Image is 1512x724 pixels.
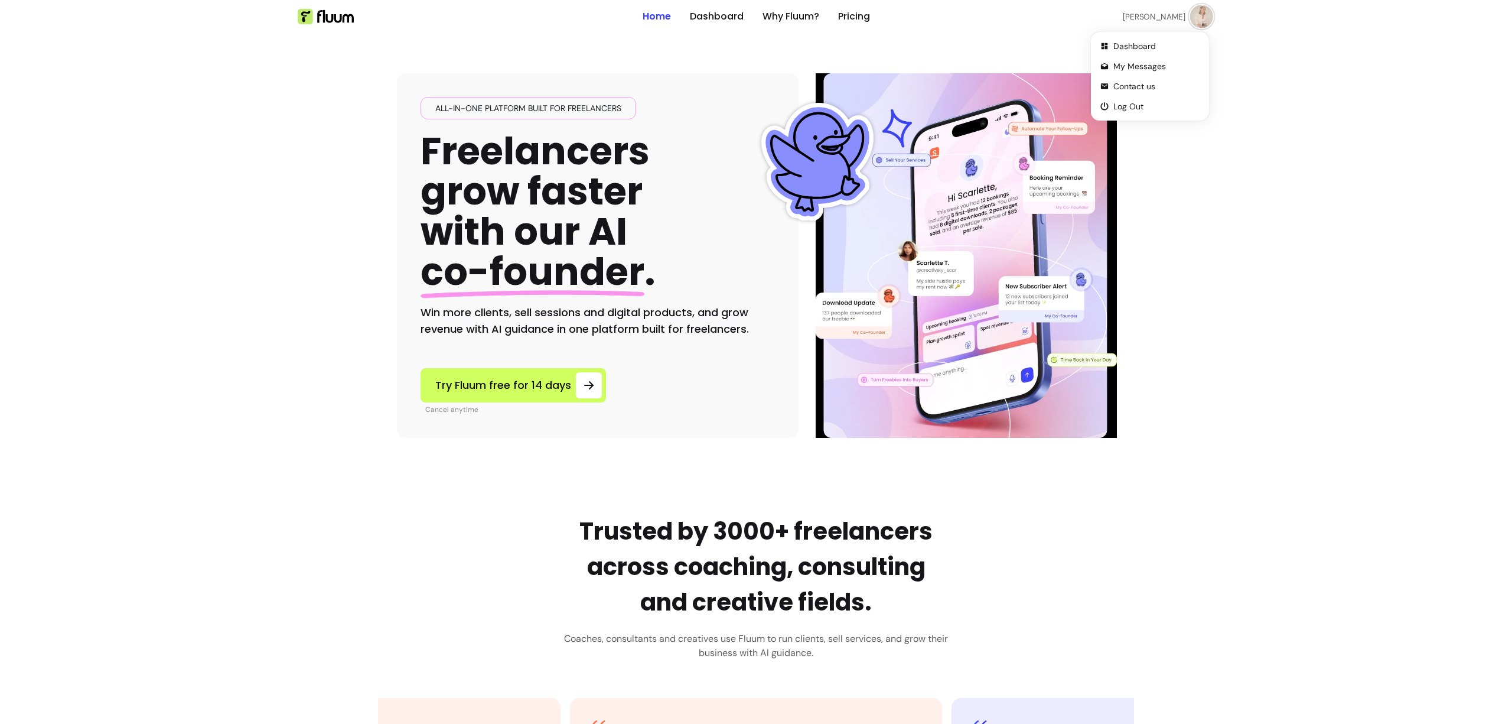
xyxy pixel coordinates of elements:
[435,377,571,394] span: Try Fluum free for 14 days
[758,103,876,221] img: Fluum Duck sticker
[1113,100,1200,112] span: Log Out
[1123,11,1185,22] span: [PERSON_NAME]
[564,632,948,660] h3: Coaches, consultants and creatives use Fluum to run clients, sell services, and grow their busine...
[838,9,870,24] a: Pricing
[1093,34,1207,118] div: Profile Actions
[1113,80,1200,92] span: Contact us
[421,131,656,293] h1: Freelancers grow faster with our AI .
[1190,5,1213,28] img: avatar
[425,405,606,414] p: Cancel anytime
[431,102,626,114] span: All-in-one platform built for freelancers
[298,9,354,24] img: Fluum Logo
[1113,40,1200,52] span: Dashboard
[1096,37,1204,116] ul: Profile Actions
[421,304,775,337] h2: Win more clients, sell sessions and digital products, and grow revenue with AI guidance in one pl...
[762,9,819,24] a: Why Fluum?
[421,245,644,298] span: co-founder
[1113,60,1200,72] span: My Messages
[564,514,948,620] h2: Trusted by 3000+ freelancers across coaching, consulting and creative fields.
[690,9,744,24] a: Dashboard
[643,9,671,24] a: Home
[817,73,1115,438] img: Illustration of Fluum AI Co-Founder on a smartphone, showing solo business performance insights s...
